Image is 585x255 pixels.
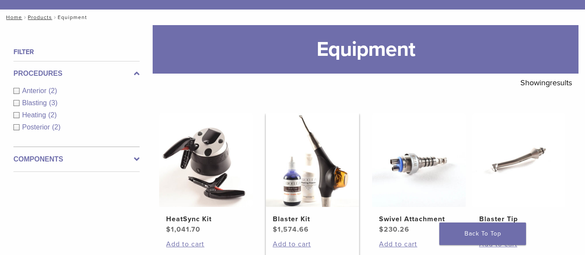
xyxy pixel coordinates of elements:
span: (2) [52,123,61,131]
span: $ [273,225,278,234]
img: Blaster Tip [472,113,565,207]
span: (3) [49,99,58,107]
h2: HeatSync Kit [166,214,245,224]
img: Swivel Attachment [372,113,465,207]
span: $ [379,225,384,234]
a: Home [3,14,22,20]
span: / [52,15,58,19]
a: HeatSync KitHeatSync Kit $1,041.70 [159,113,252,234]
span: (2) [49,87,57,94]
span: Blasting [22,99,49,107]
img: HeatSync Kit [159,113,252,207]
img: Blaster Kit [266,113,359,207]
a: Add to cart: “HeatSync Kit” [166,239,245,249]
span: Heating [22,111,48,119]
a: Back To Top [439,223,526,245]
h4: Filter [13,47,140,57]
bdi: 1,041.70 [166,225,200,234]
label: Components [13,154,140,165]
p: Showing results [520,74,572,92]
label: Procedures [13,68,140,79]
h2: Swivel Attachment [379,214,458,224]
bdi: 230.26 [379,225,409,234]
bdi: 1,574.66 [273,225,309,234]
a: Add to cart: “Blaster Kit” [273,239,352,249]
h2: Blaster Tip [479,214,559,224]
a: Blaster KitBlaster Kit $1,574.66 [266,113,359,234]
span: Posterior [22,123,52,131]
a: Add to cart: “Swivel Attachment” [379,239,458,249]
span: $ [166,225,171,234]
a: Products [28,14,52,20]
a: Swivel AttachmentSwivel Attachment $230.26 [372,113,465,234]
h1: Equipment [153,25,578,74]
span: Anterior [22,87,49,94]
h2: Blaster Kit [273,214,352,224]
a: Blaster TipBlaster Tip $363.38 [472,113,565,234]
span: (2) [48,111,57,119]
span: / [22,15,28,19]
